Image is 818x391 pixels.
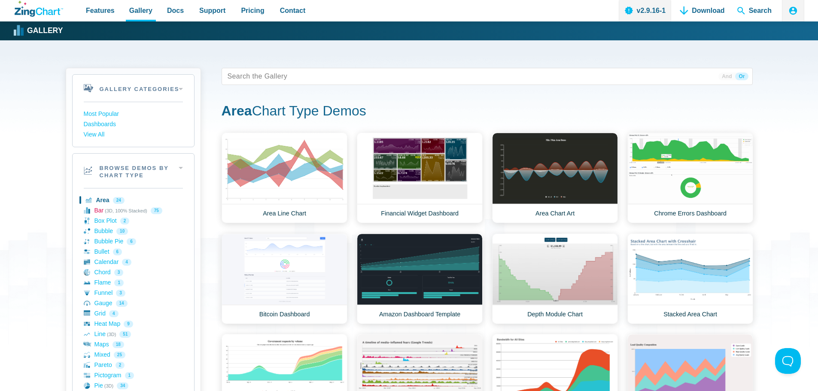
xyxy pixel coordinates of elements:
[735,73,748,80] span: Or
[222,133,347,223] a: Area Line Chart
[280,5,306,16] span: Contact
[492,133,618,223] a: Area Chart Art
[241,5,264,16] span: Pricing
[86,5,115,16] span: Features
[84,130,183,140] a: View All
[129,5,152,16] span: Gallery
[627,233,753,324] a: Stacked Area Chart
[73,75,194,102] h2: Gallery Categories
[84,119,183,130] a: Dashboards
[199,5,225,16] span: Support
[222,102,753,121] h1: Chart Type Demos
[15,24,63,37] a: Gallery
[357,133,483,223] a: Financial Widget Dashboard
[357,233,483,324] a: Amazon Dashboard Template
[73,154,194,188] h2: Browse Demos By Chart Type
[15,1,63,17] a: ZingChart Logo. Click to return to the homepage
[492,233,618,324] a: Depth Module Chart
[167,5,184,16] span: Docs
[222,233,347,324] a: Bitcoin Dashboard
[222,103,252,118] strong: Area
[718,73,735,80] span: And
[627,133,753,223] a: Chrome Errors Dashboard
[27,27,63,35] strong: Gallery
[775,348,801,374] iframe: Toggle Customer Support
[84,109,183,119] a: Most Popular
